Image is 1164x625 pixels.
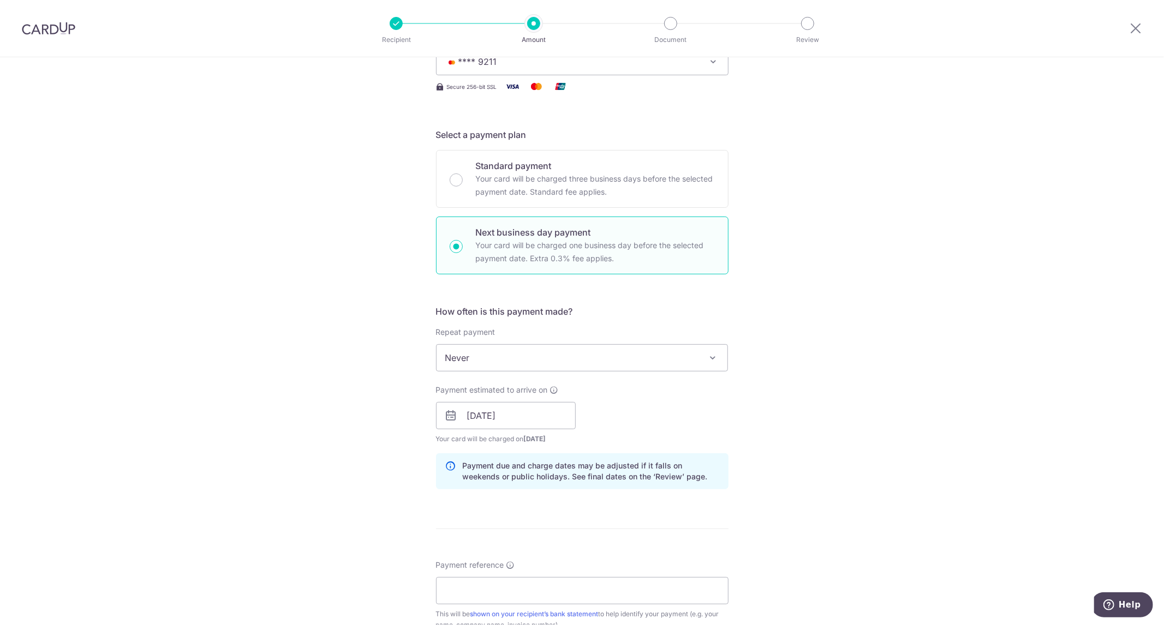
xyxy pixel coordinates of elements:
img: CardUp [22,22,75,35]
span: Payment estimated to arrive on [436,384,548,395]
h5: Select a payment plan [436,128,729,141]
iframe: Opens a widget where you can find more information [1094,592,1153,620]
span: Your card will be charged on [436,434,576,444]
img: Visa [502,80,523,93]
span: Never [437,345,728,371]
p: Recipient [356,34,437,45]
label: Repeat payment [436,327,496,338]
img: Union Pay [550,80,571,93]
p: Review [767,34,848,45]
input: DD / MM / YYYY [436,402,576,429]
p: Standard payment [476,159,715,172]
span: Secure 256-bit SSL [447,82,497,91]
p: Your card will be charged three business days before the selected payment date. Standard fee appl... [476,172,715,199]
p: Document [630,34,711,45]
span: Never [436,344,729,371]
h5: How often is this payment made? [436,305,729,318]
span: [DATE] [524,435,546,443]
img: MASTERCARD [445,58,458,66]
p: Amount [493,34,574,45]
a: shown on your recipient’s bank statement [470,610,599,618]
img: Mastercard [526,80,547,93]
p: Payment due and charge dates may be adjusted if it falls on weekends or public holidays. See fina... [463,460,719,482]
p: Next business day payment [476,226,715,239]
p: Your card will be charged one business day before the selected payment date. Extra 0.3% fee applies. [476,239,715,265]
span: Payment reference [436,560,504,570]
